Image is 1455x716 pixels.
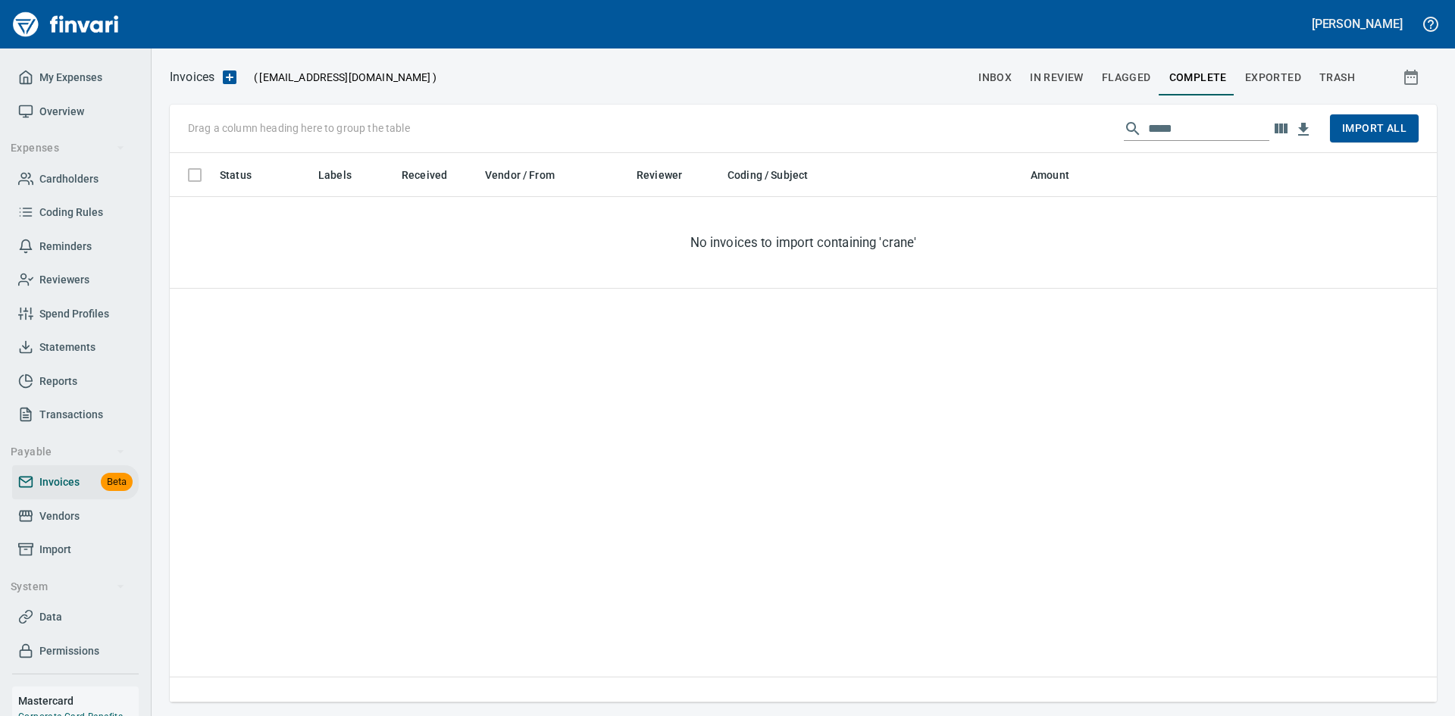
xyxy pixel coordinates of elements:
[12,195,139,230] a: Coding Rules
[485,166,574,184] span: Vendor / From
[1269,117,1292,140] button: Choose columns to display
[39,642,99,661] span: Permissions
[690,233,917,252] big: No invoices to import containing 'crane'
[39,102,84,121] span: Overview
[214,68,245,86] button: Upload an Invoice
[5,134,131,162] button: Expenses
[1330,114,1419,142] button: Import All
[12,398,139,432] a: Transactions
[978,68,1012,87] span: inbox
[170,68,214,86] p: Invoices
[11,442,125,461] span: Payable
[1169,68,1227,87] span: Complete
[245,70,436,85] p: ( )
[12,634,139,668] a: Permissions
[39,68,102,87] span: My Expenses
[258,70,432,85] span: [EMAIL_ADDRESS][DOMAIN_NAME]
[1319,68,1355,87] span: trash
[1308,12,1406,36] button: [PERSON_NAME]
[9,6,123,42] img: Finvari
[12,297,139,331] a: Spend Profiles
[39,405,103,424] span: Transactions
[39,338,95,357] span: Statements
[402,166,467,184] span: Received
[12,499,139,533] a: Vendors
[485,166,555,184] span: Vendor / From
[12,330,139,364] a: Statements
[1292,118,1315,141] button: Download Table
[1030,68,1084,87] span: In Review
[12,263,139,297] a: Reviewers
[12,364,139,399] a: Reports
[12,465,139,499] a: InvoicesBeta
[1031,166,1089,184] span: Amount
[637,166,682,184] span: Reviewer
[12,95,139,129] a: Overview
[12,230,139,264] a: Reminders
[5,573,131,601] button: System
[727,166,828,184] span: Coding / Subject
[5,438,131,466] button: Payable
[39,372,77,391] span: Reports
[220,166,252,184] span: Status
[170,68,214,86] nav: breadcrumb
[101,474,133,491] span: Beta
[39,507,80,526] span: Vendors
[1342,119,1406,138] span: Import All
[1388,64,1437,91] button: Show invoices within a particular date range
[11,577,125,596] span: System
[318,166,371,184] span: Labels
[1031,166,1069,184] span: Amount
[39,473,80,492] span: Invoices
[220,166,271,184] span: Status
[39,270,89,289] span: Reviewers
[637,166,702,184] span: Reviewer
[727,166,808,184] span: Coding / Subject
[188,120,410,136] p: Drag a column heading here to group the table
[39,540,71,559] span: Import
[18,693,139,709] h6: Mastercard
[39,305,109,324] span: Spend Profiles
[11,139,125,158] span: Expenses
[39,608,62,627] span: Data
[1312,16,1403,32] h5: [PERSON_NAME]
[12,61,139,95] a: My Expenses
[12,600,139,634] a: Data
[318,166,352,184] span: Labels
[402,166,447,184] span: Received
[12,162,139,196] a: Cardholders
[1245,68,1301,87] span: Exported
[12,533,139,567] a: Import
[39,170,99,189] span: Cardholders
[39,203,103,222] span: Coding Rules
[1102,68,1151,87] span: Flagged
[39,237,92,256] span: Reminders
